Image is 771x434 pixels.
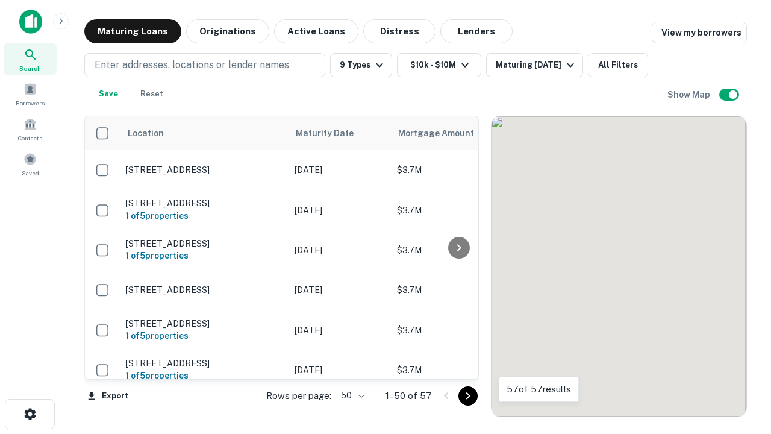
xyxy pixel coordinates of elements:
[667,88,712,101] h6: Show Map
[385,389,432,403] p: 1–50 of 57
[126,329,282,342] h6: 1 of 5 properties
[4,43,57,75] a: Search
[397,283,517,297] p: $3.7M
[711,299,771,357] iframe: Chat Widget
[295,363,385,377] p: [DATE]
[22,168,39,178] span: Saved
[4,113,57,145] a: Contacts
[507,382,571,397] p: 57 of 57 results
[19,63,41,73] span: Search
[486,53,583,77] button: Maturing [DATE]
[397,53,481,77] button: $10k - $10M
[295,244,385,257] p: [DATE]
[391,116,523,150] th: Mortgage Amount
[126,249,282,262] h6: 1 of 5 properties
[295,163,385,177] p: [DATE]
[19,10,42,34] img: capitalize-icon.png
[295,204,385,217] p: [DATE]
[397,244,517,257] p: $3.7M
[588,53,648,77] button: All Filters
[89,82,128,106] button: Save your search to get updates of matches that match your search criteria.
[126,238,282,249] p: [STREET_ADDRESS]
[266,389,331,403] p: Rows per page:
[126,285,282,295] p: [STREET_ADDRESS]
[126,318,282,329] p: [STREET_ADDRESS]
[126,198,282,209] p: [STREET_ADDRESS]
[274,19,358,43] button: Active Loans
[652,22,747,43] a: View my borrowers
[84,19,181,43] button: Maturing Loans
[330,53,392,77] button: 9 Types
[440,19,513,43] button: Lenders
[363,19,435,43] button: Distress
[496,58,578,72] div: Maturing [DATE]
[492,116,746,417] div: 0 0
[186,19,269,43] button: Originations
[295,324,385,337] p: [DATE]
[84,53,325,77] button: Enter addresses, locations or lender names
[289,116,391,150] th: Maturity Date
[458,386,478,406] button: Go to next page
[84,387,131,405] button: Export
[4,148,57,180] a: Saved
[397,363,517,377] p: $3.7M
[126,209,282,222] h6: 1 of 5 properties
[397,324,517,337] p: $3.7M
[397,204,517,217] p: $3.7M
[120,116,289,150] th: Location
[397,163,517,177] p: $3.7M
[4,78,57,110] a: Borrowers
[16,98,45,108] span: Borrowers
[126,369,282,382] h6: 1 of 5 properties
[126,165,282,175] p: [STREET_ADDRESS]
[296,126,369,140] span: Maturity Date
[127,126,164,140] span: Location
[133,82,171,106] button: Reset
[126,358,282,369] p: [STREET_ADDRESS]
[95,58,289,72] p: Enter addresses, locations or lender names
[398,126,490,140] span: Mortgage Amount
[18,133,42,143] span: Contacts
[295,283,385,297] p: [DATE]
[336,387,366,404] div: 50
